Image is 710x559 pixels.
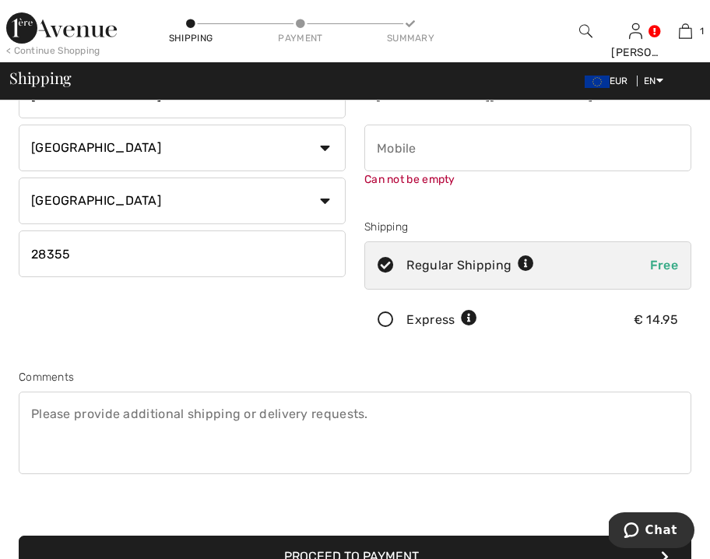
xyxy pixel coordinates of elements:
[19,230,346,277] input: Zip/Postal Code
[387,31,434,45] div: Summary
[629,23,642,38] a: Sign In
[644,76,663,86] span: EN
[629,22,642,40] img: My Info
[609,512,694,551] iframe: Opens a widget where you can chat to one of our agents
[406,311,477,329] div: Express
[364,219,691,235] div: Shipping
[679,22,692,40] img: My Bag
[6,44,100,58] div: < Continue Shopping
[364,171,691,188] div: Can not be empty
[19,369,691,385] div: Comments
[406,256,534,275] div: Regular Shipping
[700,24,704,38] span: 1
[6,12,117,44] img: 1ère Avenue
[611,44,659,61] div: [PERSON_NAME]
[579,22,592,40] img: search the website
[364,125,691,171] input: Mobile
[277,31,324,45] div: Payment
[167,31,214,45] div: Shipping
[585,76,610,88] img: Euro
[650,258,678,272] span: Free
[634,311,678,329] div: € 14.95
[661,22,709,40] a: 1
[9,70,72,86] span: Shipping
[585,76,634,86] span: EUR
